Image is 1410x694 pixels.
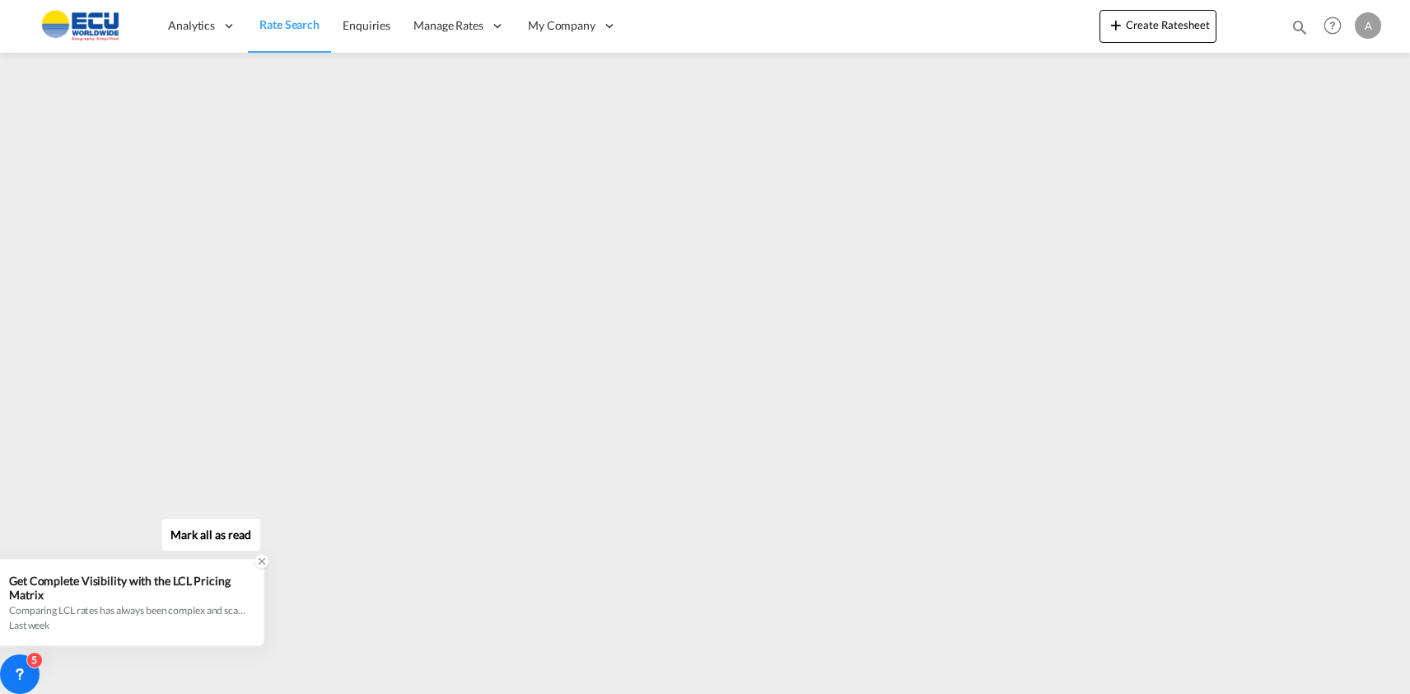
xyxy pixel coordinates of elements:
[528,17,595,34] span: My Company
[1319,12,1355,41] div: Help
[1291,18,1309,36] md-icon: icon-magnify
[1355,12,1381,39] div: A
[1106,15,1126,35] md-icon: icon-plus 400-fg
[413,17,483,34] span: Manage Rates
[25,7,136,45] img: 6cccb1402a9411edb762cf9624ab9cda.png
[168,17,215,34] span: Analytics
[259,17,320,31] span: Rate Search
[1100,10,1216,43] button: icon-plus 400-fgCreate Ratesheet
[1319,12,1347,40] span: Help
[343,18,390,32] span: Enquiries
[1291,18,1309,43] div: icon-magnify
